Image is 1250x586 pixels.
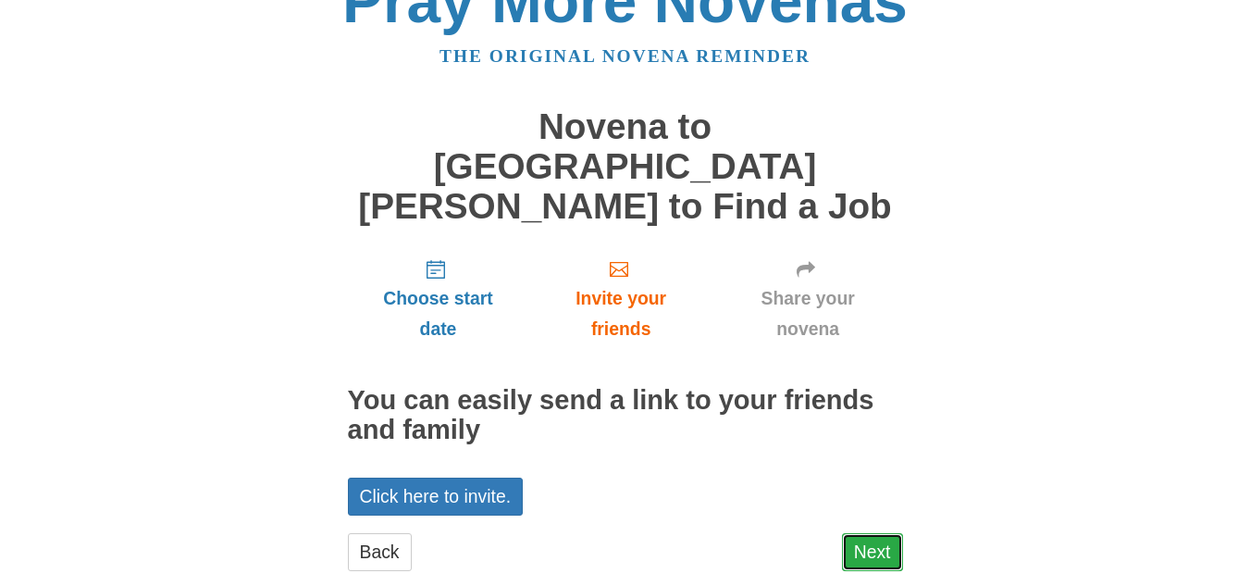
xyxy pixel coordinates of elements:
[842,533,903,571] a: Next
[366,283,511,344] span: Choose start date
[348,107,903,226] h1: Novena to [GEOGRAPHIC_DATA][PERSON_NAME] to Find a Job
[348,386,903,445] h2: You can easily send a link to your friends and family
[348,244,529,355] a: Choose start date
[439,46,811,66] a: The original novena reminder
[547,283,694,344] span: Invite your friends
[528,244,712,355] a: Invite your friends
[732,283,885,344] span: Share your novena
[348,478,524,516] a: Click here to invite.
[348,533,412,571] a: Back
[713,244,903,355] a: Share your novena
